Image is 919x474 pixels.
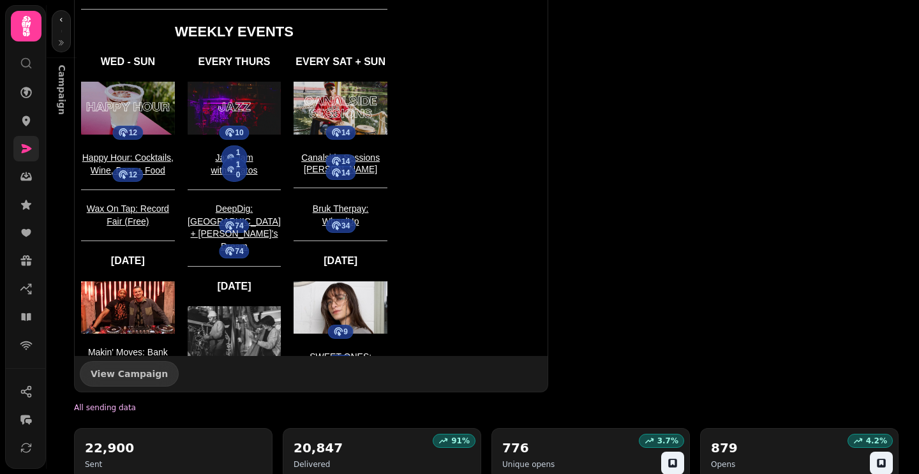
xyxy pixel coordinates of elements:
[711,459,738,470] p: Opens
[175,24,294,40] strong: WEEKLY EVENTS
[295,56,385,67] strong: EVERY SAT + SUN
[215,152,253,163] a: Jazz Jam
[198,56,271,67] strong: EVERY THURS
[217,281,251,292] strong: [DATE]
[87,204,169,226] a: Wax On Tap: Record Fair (Free)
[711,439,738,457] h2: 879
[294,459,343,470] p: Delivered
[82,152,174,175] a: Happy Hour: Cocktails, Wine, Beer + Food
[129,128,137,138] span: 12
[294,439,343,457] h2: 20,847
[451,436,470,446] p: 91 %
[304,164,377,174] a: [PERSON_NAME]
[81,9,387,10] table: divider
[324,255,357,266] strong: [DATE]
[188,266,281,267] table: divider
[341,128,350,138] span: 14
[85,459,134,470] p: Sent
[129,170,137,180] span: 12
[235,147,241,168] span: 10
[191,228,278,251] a: + [PERSON_NAME]'s Dream
[866,436,887,446] p: 4.2 %
[343,327,348,337] span: 9
[301,152,380,163] a: Canalside Sessions
[211,165,257,175] a: with Stratos
[80,361,179,387] button: View Campaign
[188,204,281,226] a: DeepDig: [GEOGRAPHIC_DATA]
[313,204,369,226] a: Bruk Therpay: WheelUp
[341,221,350,231] span: 34
[502,459,555,470] p: Unique opens
[74,403,319,413] h2: Complete overview of all campaign delivery metrics
[50,55,73,85] p: Campaign
[235,246,243,256] span: 74
[88,347,168,370] a: Makin' Moves: Bank Holiday Special
[657,436,678,446] p: 3.7 %
[341,156,350,167] span: 14
[235,159,241,180] span: 10
[91,369,168,378] span: View Campaign
[235,128,243,138] span: 10
[310,352,371,362] a: SWEET ONES:
[341,168,350,178] span: 14
[502,439,555,457] h2: 776
[111,255,145,266] strong: [DATE]
[101,56,155,67] strong: WED - SUN
[85,439,134,457] h2: 22,900
[235,221,243,231] span: 74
